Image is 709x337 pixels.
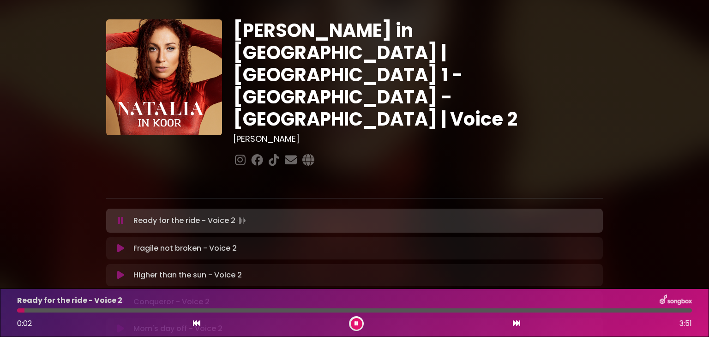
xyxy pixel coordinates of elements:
[133,214,248,227] p: Ready for the ride - Voice 2
[133,243,237,254] p: Fragile not broken - Voice 2
[17,295,122,306] p: Ready for the ride - Voice 2
[17,318,32,329] span: 0:02
[133,270,242,281] p: Higher than the sun - Voice 2
[233,19,603,130] h1: [PERSON_NAME] in [GEOGRAPHIC_DATA] | [GEOGRAPHIC_DATA] 1 - [GEOGRAPHIC_DATA] - [GEOGRAPHIC_DATA] ...
[106,19,222,135] img: YTVS25JmS9CLUqXqkEhs
[235,214,248,227] img: waveform4.gif
[679,318,692,329] span: 3:51
[660,295,692,307] img: songbox-logo-white.png
[233,134,603,144] h3: [PERSON_NAME]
